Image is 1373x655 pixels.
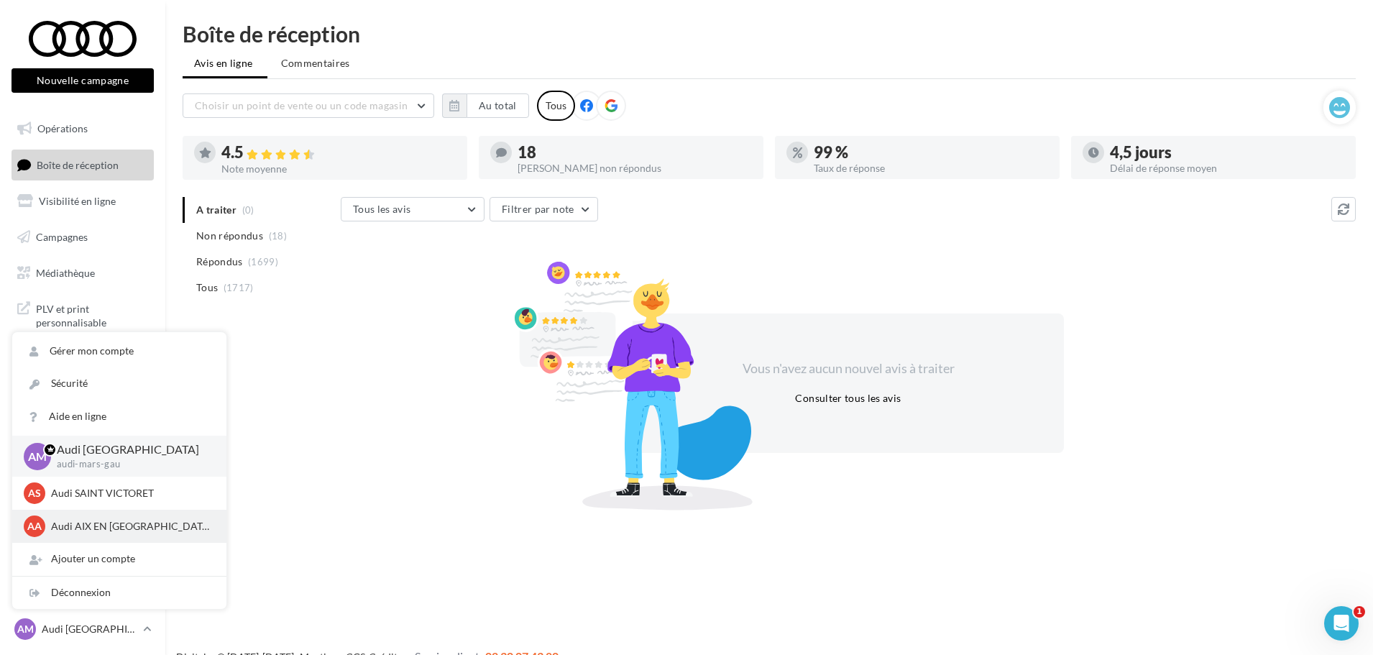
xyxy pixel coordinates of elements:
span: Campagnes [36,231,88,243]
div: [PERSON_NAME] non répondus [518,163,752,173]
button: Consulter tous les avis [789,390,906,407]
span: Visibilité en ligne [39,195,116,207]
iframe: Intercom live chat [1324,606,1359,641]
p: Audi SAINT VICTORET [51,486,209,500]
span: AM [17,622,34,636]
span: (1717) [224,282,254,293]
button: Au total [467,93,529,118]
p: Audi [GEOGRAPHIC_DATA] [42,622,137,636]
div: 4.5 [221,145,456,161]
button: Tous les avis [341,197,485,221]
div: Note moyenne [221,164,456,174]
a: Sécurité [12,367,226,400]
span: 1 [1354,606,1365,618]
span: Boîte de réception [37,158,119,170]
p: audi-mars-gau [57,458,203,471]
button: Filtrer par note [490,197,598,221]
a: Gérer mon compte [12,335,226,367]
span: Tous [196,280,218,295]
a: Aide en ligne [12,400,226,433]
div: Déconnexion [12,577,226,609]
div: Taux de réponse [814,163,1048,173]
span: Répondus [196,255,243,269]
span: AM [28,448,47,464]
span: Commentaires [281,56,350,70]
div: 4,5 jours [1110,145,1344,160]
span: (1699) [248,256,278,267]
span: Opérations [37,122,88,134]
span: Choisir un point de vente ou un code magasin [195,99,408,111]
a: PLV et print personnalisable [9,293,157,336]
p: Audi [GEOGRAPHIC_DATA] [57,441,203,458]
div: Vous n'avez aucun nouvel avis à traiter [725,359,972,378]
p: Audi AIX EN [GEOGRAPHIC_DATA] [51,519,209,533]
div: 18 [518,145,752,160]
span: (18) [269,230,287,242]
button: Au total [442,93,529,118]
span: AS [28,486,41,500]
div: 99 % [814,145,1048,160]
a: AM Audi [GEOGRAPHIC_DATA] [12,615,154,643]
button: Nouvelle campagne [12,68,154,93]
span: PLV et print personnalisable [36,299,148,330]
div: Tous [537,91,575,121]
div: Délai de réponse moyen [1110,163,1344,173]
div: Boîte de réception [183,23,1356,45]
span: Tous les avis [353,203,411,215]
a: Boîte de réception [9,150,157,180]
div: Ajouter un compte [12,543,226,575]
a: Visibilité en ligne [9,186,157,216]
a: Campagnes [9,222,157,252]
span: Non répondus [196,229,263,243]
a: Opérations [9,114,157,144]
button: Choisir un point de vente ou un code magasin [183,93,434,118]
a: Médiathèque [9,258,157,288]
span: AA [27,519,42,533]
span: Médiathèque [36,266,95,278]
